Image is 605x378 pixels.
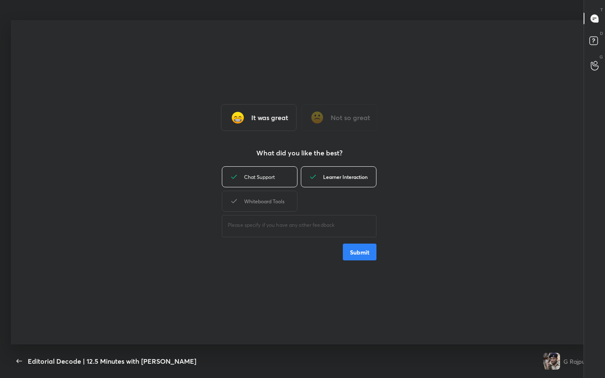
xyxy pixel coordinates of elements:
div: Chat Support [222,166,297,187]
img: frowning_face_cmp.gif [309,109,326,126]
div: Whiteboard Tools [222,191,297,212]
img: grinning_face_with_smiling_eyes_cmp.gif [229,109,246,126]
p: G [600,54,603,60]
h3: Not so great [331,113,370,123]
h3: It was great [251,113,288,123]
img: 4d6be83f570242e9b3f3d3ea02a997cb.jpg [543,353,560,370]
button: Submit [343,244,376,260]
p: T [600,7,603,13]
div: G Rajput [563,357,587,366]
div: Learner Interaction [301,166,376,187]
div: Editorial Decode | 12.5 Minutes with [PERSON_NAME] [28,356,196,366]
p: D [600,30,603,37]
h3: What did you like the best? [256,148,342,158]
